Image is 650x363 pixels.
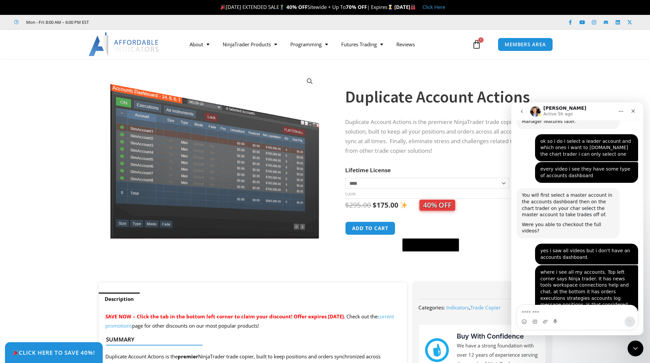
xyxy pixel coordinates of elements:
img: 🎉 [221,5,226,10]
strong: [DATE] [394,4,416,10]
span: Click Here to save 40%! [13,350,95,355]
bdi: 295.00 [345,200,371,210]
a: NinjaTrader Products [216,37,284,52]
iframe: Intercom live chat [628,341,643,356]
iframe: PayPal Message 1 [345,256,538,262]
a: Futures Trading [335,37,390,52]
span: [DATE] EXTENDED SALE Sitewide + Up To | Expires [219,4,394,10]
span: 40% OFF [419,200,455,211]
a: Reviews [390,37,421,52]
img: ✨ [400,202,407,209]
p: Check out the page for other discounts on our most popular products! [105,312,400,331]
iframe: Intercom live chat [511,102,643,335]
a: Programming [284,37,335,52]
label: Lifetime License [345,166,391,174]
iframe: Secure express checkout frame [401,221,460,236]
button: Buy with GPay [402,238,459,252]
a: Indicators [446,304,469,311]
span: MEMBERS AREA [505,42,546,47]
span: $ [345,200,349,210]
h4: Summary [106,336,394,343]
img: ⌛ [388,5,393,10]
iframe: Customer reviews powered by Trustpilot [98,19,197,25]
h1: Duplicate Account Actions [345,85,538,108]
a: About [183,37,216,52]
span: , [446,304,501,311]
span: Mon - Fri: 8:00 AM – 6:00 PM EST [24,18,89,26]
img: 🏌️‍♂️ [279,5,284,10]
bdi: 175.00 [373,200,398,210]
a: Clear options [345,192,355,196]
a: MEMBERS AREA [498,38,553,51]
span: SAVE NOW – Click the tab in the bottom left corner to claim your discount! Offer expires [DATE]. [105,313,345,320]
span: $ [373,200,377,210]
h3: Buy With Confidence [457,331,539,341]
strong: 70% OFF [346,4,367,10]
p: Duplicate Account Actions is the premiere NinjaTrader trade copier solution, built to keep all yo... [345,117,538,156]
img: mark thumbs good 43913 | Affordable Indicators – NinjaTrader [425,338,449,362]
img: 🎉 [13,350,18,355]
span: 1 [478,37,484,43]
img: LogoAI | Affordable Indicators – NinjaTrader [89,32,160,56]
a: View full-screen image gallery [304,75,316,87]
nav: Menu [183,37,470,52]
img: 🏭 [411,5,415,10]
button: Add to cart [345,222,395,235]
strong: 40% OFF [286,4,307,10]
a: 🎉Click Here to save 40%! [5,342,103,363]
a: Trade Copier [470,304,501,311]
a: 1 [462,35,491,54]
a: Click Here [422,4,445,10]
span: Categories: [418,304,445,311]
a: Description [99,293,140,305]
